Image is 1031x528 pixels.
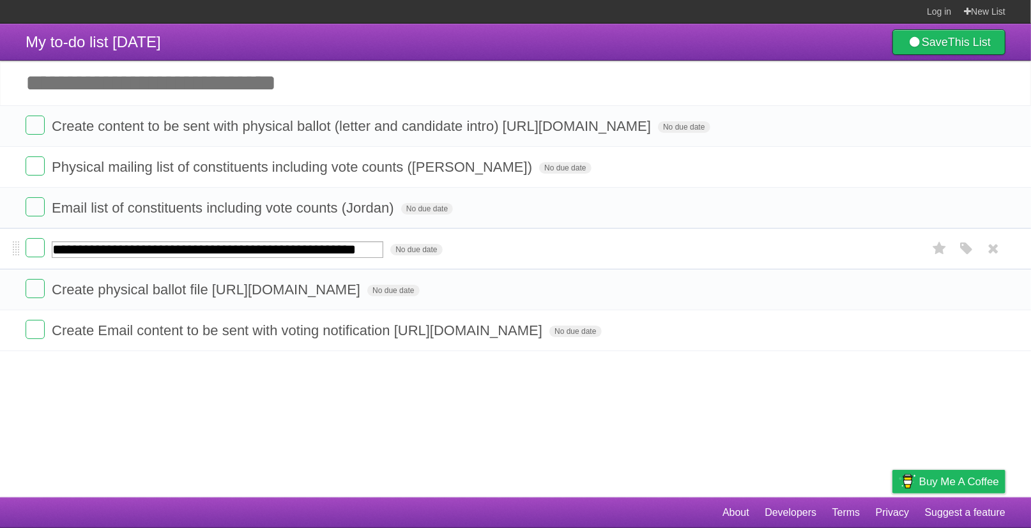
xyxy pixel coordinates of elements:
[390,244,442,255] span: No due date
[925,501,1005,525] a: Suggest a feature
[26,279,45,298] label: Done
[367,285,419,296] span: No due date
[722,501,749,525] a: About
[832,501,860,525] a: Terms
[26,320,45,339] label: Done
[52,322,546,338] span: Create Email content to be sent with voting notification [URL][DOMAIN_NAME]
[52,200,397,216] span: Email list of constituents including vote counts (Jordan)
[539,162,591,174] span: No due date
[26,238,45,257] label: Done
[26,116,45,135] label: Done
[52,282,363,298] span: Create physical ballot file [URL][DOMAIN_NAME]
[892,29,1005,55] a: SaveThis List
[765,501,816,525] a: Developers
[899,471,916,492] img: Buy me a coffee
[26,156,45,176] label: Done
[892,470,1005,494] a: Buy me a coffee
[658,121,710,133] span: No due date
[919,471,999,493] span: Buy me a coffee
[549,326,601,337] span: No due date
[928,238,952,259] label: Star task
[52,118,654,134] span: Create content to be sent with physical ballot (letter and candidate intro) [URL][DOMAIN_NAME]
[52,159,535,175] span: Physical mailing list of constituents including vote counts ([PERSON_NAME])
[948,36,991,49] b: This List
[26,197,45,216] label: Done
[26,33,161,50] span: My to-do list [DATE]
[401,203,453,215] span: No due date
[876,501,909,525] a: Privacy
